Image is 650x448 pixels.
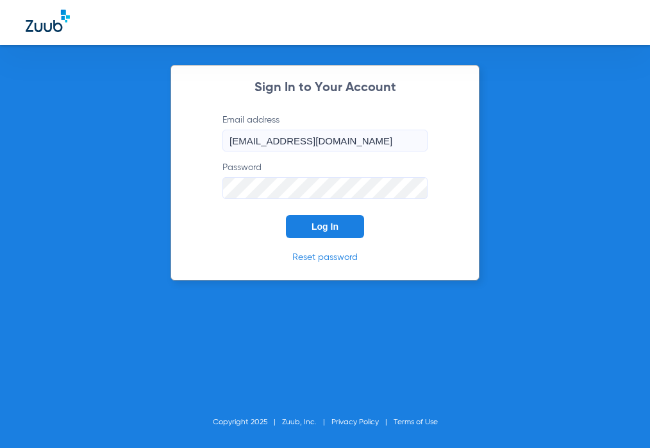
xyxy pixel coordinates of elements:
li: Copyright 2025 [213,416,282,429]
a: Terms of Use [394,418,438,426]
img: Zuub Logo [26,10,70,32]
iframe: Chat Widget [586,386,650,448]
a: Reset password [292,253,358,262]
li: Zuub, Inc. [282,416,331,429]
input: Email address [222,130,428,151]
label: Email address [222,114,428,151]
span: Log In [312,221,338,232]
button: Log In [286,215,364,238]
label: Password [222,161,428,199]
h2: Sign In to Your Account [203,82,447,94]
input: Password [222,177,428,199]
a: Privacy Policy [331,418,379,426]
